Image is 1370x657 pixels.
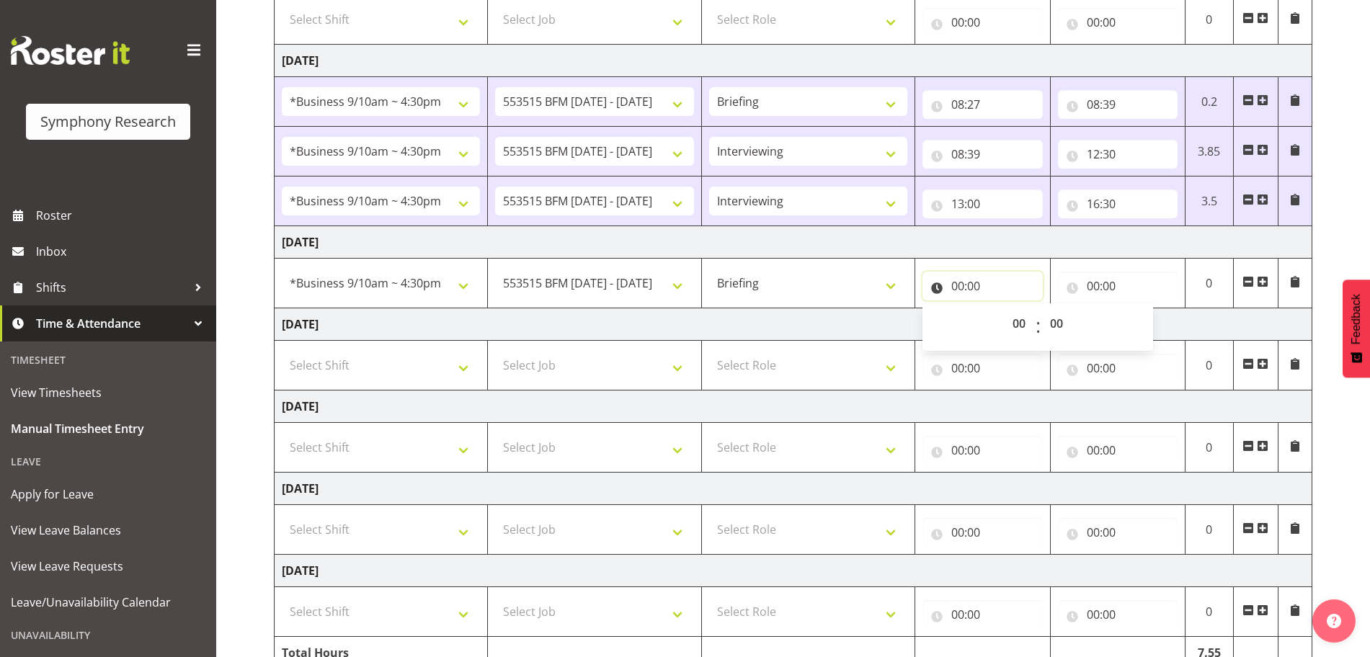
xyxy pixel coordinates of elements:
input: Click to select... [1058,600,1178,629]
input: Click to select... [922,189,1042,218]
input: Click to select... [922,436,1042,465]
td: [DATE] [275,45,1312,77]
td: 0.2 [1185,77,1233,127]
td: 0 [1185,259,1233,308]
a: View Timesheets [4,375,213,411]
input: Click to select... [1058,518,1178,547]
button: Feedback - Show survey [1343,280,1370,377]
a: Manual Timesheet Entry [4,411,213,447]
span: Shifts [36,277,187,298]
a: View Leave Requests [4,548,213,584]
input: Click to select... [922,140,1042,169]
td: [DATE] [275,308,1312,341]
span: Inbox [36,241,209,262]
span: Roster [36,205,209,226]
input: Click to select... [922,354,1042,383]
input: Click to select... [922,90,1042,119]
input: Click to select... [1058,140,1178,169]
input: Click to select... [922,8,1042,37]
td: 3.5 [1185,176,1233,226]
span: Feedback [1350,294,1363,344]
input: Click to select... [1058,354,1178,383]
a: View Leave Balances [4,512,213,548]
td: 0 [1185,341,1233,390]
td: [DATE] [275,555,1312,587]
td: 3.85 [1185,127,1233,176]
div: Unavailability [4,620,213,650]
td: [DATE] [275,390,1312,423]
div: Timesheet [4,345,213,375]
td: [DATE] [275,226,1312,259]
input: Click to select... [922,272,1042,300]
input: Click to select... [1058,189,1178,218]
td: [DATE] [275,473,1312,505]
input: Click to select... [1058,8,1178,37]
span: View Leave Requests [11,555,205,577]
span: View Leave Balances [11,519,205,541]
td: 0 [1185,505,1233,555]
input: Click to select... [922,600,1042,629]
span: Manual Timesheet Entry [11,418,205,439]
span: Apply for Leave [11,483,205,505]
span: Time & Attendance [36,313,187,334]
img: Rosterit website logo [11,36,130,65]
input: Click to select... [1058,90,1178,119]
a: Apply for Leave [4,476,213,512]
input: Click to select... [1058,436,1178,465]
div: Leave [4,447,213,476]
div: Symphony Research [40,111,176,133]
span: View Timesheets [11,382,205,403]
img: help-xxl-2.png [1327,614,1341,628]
input: Click to select... [922,518,1042,547]
a: Leave/Unavailability Calendar [4,584,213,620]
span: Leave/Unavailability Calendar [11,591,205,613]
td: 0 [1185,423,1233,473]
td: 0 [1185,587,1233,637]
input: Click to select... [1058,272,1178,300]
span: : [1036,309,1041,345]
